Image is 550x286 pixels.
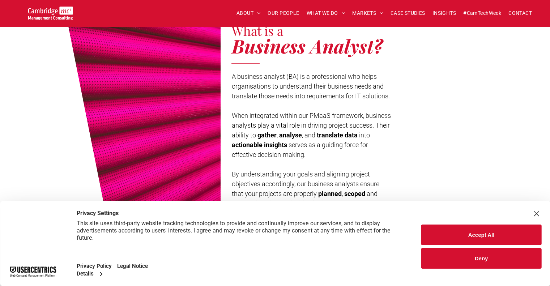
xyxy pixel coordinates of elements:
[233,8,264,19] a: ABOUT
[257,131,276,139] span: gather
[28,8,73,15] a: Your Business Transformed | Cambridge Management Consulting
[387,8,429,19] a: CASE STUDIES
[505,8,536,19] a: CONTACT
[349,8,387,19] a: MARKETS
[28,7,73,20] img: Cambridge MC Logo
[231,112,391,139] span: When integrated within our PMaaS framework, business analysts play a vital role in driving projec...
[303,8,349,19] a: WHAT WE DO
[318,190,341,197] span: planned
[302,131,315,139] span: , and
[231,33,382,58] span: Business Analyst?
[276,131,277,139] span: ,
[359,131,370,139] span: into
[231,22,283,39] span: What is a
[460,8,505,19] a: #CamTechWeek
[341,190,342,197] span: ,
[279,131,302,139] span: analyse
[316,131,357,139] span: translate data
[231,170,379,197] span: By understanding your goals and aligning project objectives accordingly, our business analysts en...
[231,73,389,100] span: A business analyst (BA) is a professional who helps organisations to understand their business ne...
[429,8,460,19] a: INSIGHTS
[231,141,287,149] span: actionable insights
[344,190,365,197] span: scoped
[264,8,303,19] a: OUR PEOPLE
[231,141,368,158] span: serves as a guiding force for effective decision-making.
